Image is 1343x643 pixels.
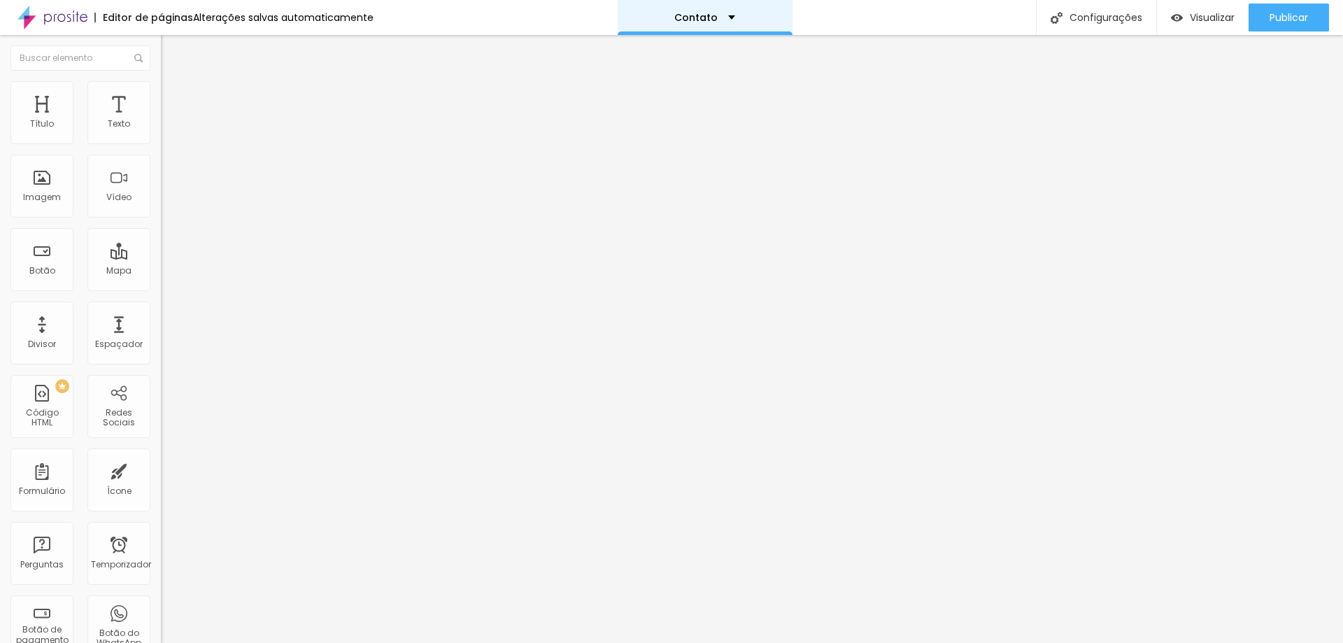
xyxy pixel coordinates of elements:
font: Temporizador [91,558,151,570]
font: Redes Sociais [103,407,135,428]
font: Código HTML [26,407,59,428]
img: Ícone [134,54,143,62]
font: Formulário [19,485,65,497]
font: Alterações salvas automaticamente [193,10,374,24]
iframe: Editor [161,35,1343,643]
font: Ícone [107,485,132,497]
button: Publicar [1249,3,1329,31]
font: Perguntas [20,558,64,570]
font: Mapa [106,264,132,276]
font: Visualizar [1190,10,1235,24]
font: Imagem [23,191,61,203]
font: Contato [674,10,718,24]
font: Divisor [28,338,56,350]
font: Botão [29,264,55,276]
font: Vídeo [106,191,132,203]
font: Texto [108,118,130,129]
img: view-1.svg [1171,12,1183,24]
input: Buscar elemento [10,45,150,71]
font: Publicar [1270,10,1308,24]
font: Editor de páginas [103,10,193,24]
font: Configurações [1070,10,1142,24]
font: Título [30,118,54,129]
font: Espaçador [95,338,143,350]
img: Ícone [1051,12,1063,24]
button: Visualizar [1157,3,1249,31]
